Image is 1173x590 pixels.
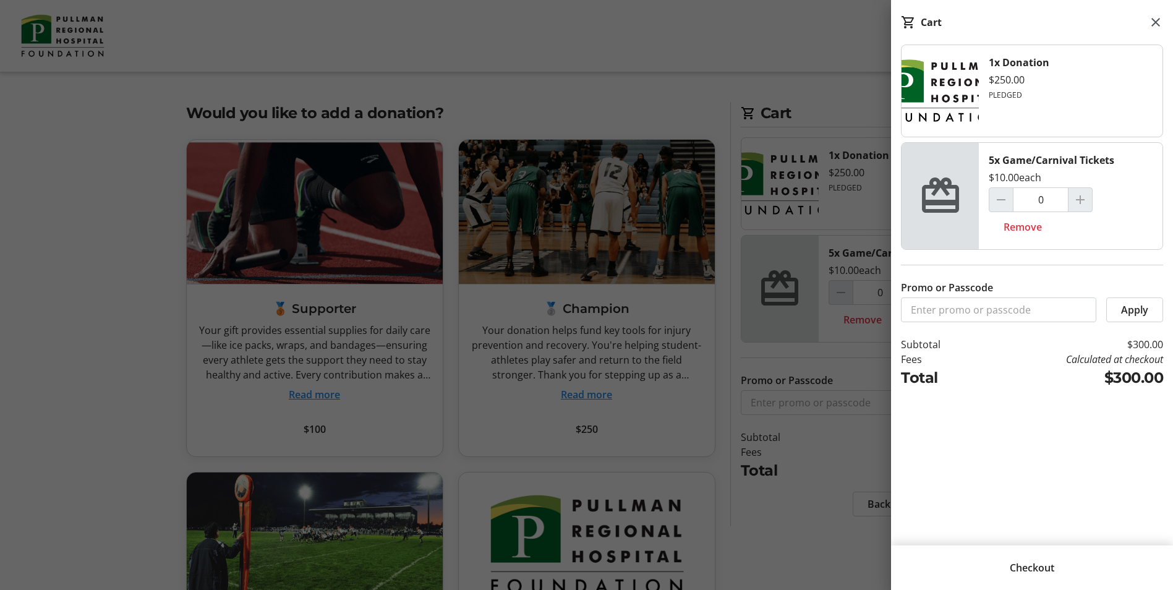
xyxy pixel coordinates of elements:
[989,55,1049,70] div: 1x Donation
[1004,220,1042,234] span: Remove
[989,153,1114,168] div: 5x Game/Carnival Tickets
[901,297,1096,322] input: Enter promo or passcode
[1106,297,1163,322] button: Apply
[989,170,1041,185] div: $10.00 each
[901,280,993,295] label: Promo or Passcode
[901,352,977,367] td: Fees
[1013,187,1068,212] input: Game/Carnival Tickets Quantity
[977,352,1163,367] td: Calculated at checkout
[977,367,1163,389] td: $300.00
[989,215,1057,239] button: Remove
[902,45,979,137] img: Donation
[1010,560,1054,575] span: Checkout
[1121,302,1148,317] span: Apply
[901,367,977,389] td: Total
[901,555,1163,580] button: Checkout
[921,15,942,30] div: Cart
[977,337,1163,352] td: $300.00
[989,90,1022,101] div: PLEDGED
[901,337,977,352] td: Subtotal
[989,72,1025,87] div: $250.00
